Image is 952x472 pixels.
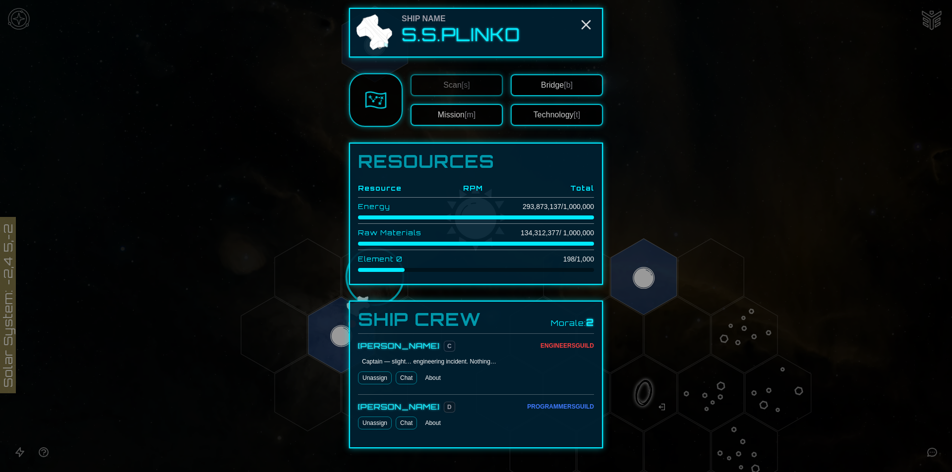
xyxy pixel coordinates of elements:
td: 198 / 1,000 [483,250,594,268]
td: 134,312,377 / 1,000,000 [483,224,594,242]
td: Raw Materials [358,224,447,242]
span: C [444,341,455,352]
div: Morale: [551,315,594,329]
div: [PERSON_NAME] [358,340,440,352]
span: [b] [564,81,573,89]
button: Mission[m] [411,104,503,126]
h2: S.S.Plinko [402,25,520,45]
button: Bridge[b] [511,74,603,96]
td: Element 0 [358,250,447,268]
h3: Ship Crew [358,310,481,329]
span: [s] [462,81,470,89]
td: 293,873,137 / 1,000,000 [483,198,594,216]
button: About [421,371,444,384]
a: Chat [396,371,417,384]
img: Sector [365,89,387,111]
th: Total [483,179,594,198]
div: Programmers Guild [527,403,594,411]
span: [t] [574,110,580,119]
button: Unassign [358,417,392,429]
span: Scan [443,81,470,89]
div: [PERSON_NAME] [358,401,440,413]
span: D [444,402,455,413]
th: RPM [447,179,483,198]
button: Close [578,17,594,33]
button: Unassign [358,371,392,384]
td: Energy [358,198,447,216]
button: Technology[t] [511,104,603,126]
th: Resource [358,179,447,198]
div: Captain — slight… engineering incident. Nothing… [362,358,496,366]
div: Engineers Guild [540,342,594,350]
div: Ship Name [402,13,520,25]
span: [m] [465,110,476,119]
h1: Resources [358,152,594,171]
span: 2 [586,317,594,328]
img: Ship Icon [354,13,394,52]
button: About [421,417,444,429]
a: Chat [396,417,417,429]
button: Scan[s] [411,74,503,96]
